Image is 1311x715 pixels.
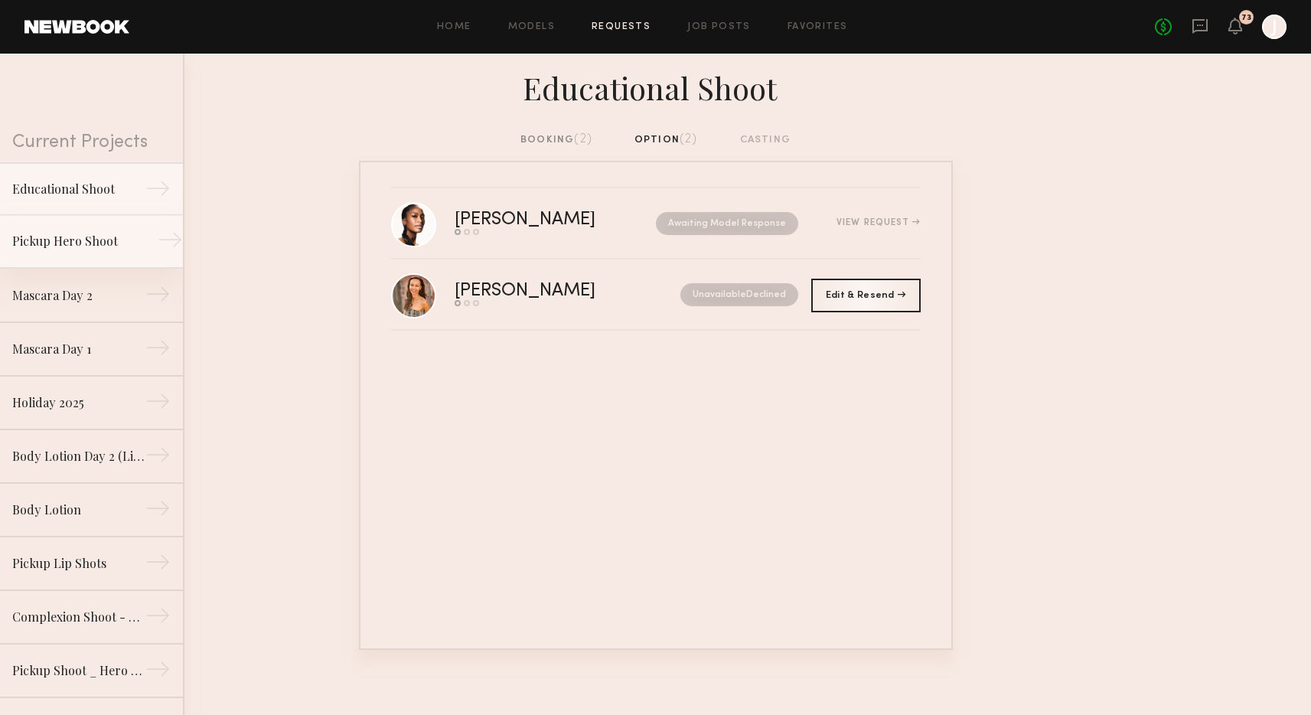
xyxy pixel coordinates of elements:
[656,212,798,235] nb-request-status: Awaiting Model Response
[145,282,171,312] div: →
[12,180,145,198] div: Educational Shoot
[1241,14,1251,22] div: 73
[145,550,171,580] div: →
[145,335,171,366] div: →
[145,657,171,687] div: →
[158,227,183,258] div: →
[508,22,555,32] a: Models
[145,176,171,207] div: →
[12,447,145,465] div: Body Lotion Day 2 (Lip Macros)
[574,133,592,145] span: (2)
[788,22,848,32] a: Favorites
[12,340,145,358] div: Mascara Day 1
[12,232,145,250] div: Pickup Hero Shoot
[359,66,953,107] div: Educational Shoot
[437,22,471,32] a: Home
[836,218,920,227] div: View Request
[12,661,145,680] div: Pickup Shoot _ Hero Products
[391,188,921,260] a: [PERSON_NAME]Awaiting Model ResponseView Request
[12,554,145,573] div: Pickup Lip Shots
[12,286,145,305] div: Mascara Day 2
[145,496,171,527] div: →
[12,608,145,626] div: Complexion Shoot - CC Cream + Concealer
[455,282,638,300] div: [PERSON_NAME]
[12,393,145,412] div: Holiday 2025
[12,501,145,519] div: Body Lotion
[391,260,921,331] a: [PERSON_NAME]UnavailableDeclined
[145,442,171,473] div: →
[145,389,171,420] div: →
[680,283,798,306] nb-request-status: Unavailable Declined
[687,22,751,32] a: Job Posts
[1262,15,1287,39] a: J
[592,22,651,32] a: Requests
[520,132,592,149] div: booking
[145,603,171,634] div: →
[826,291,905,300] span: Edit & Resend
[455,211,626,229] div: [PERSON_NAME]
